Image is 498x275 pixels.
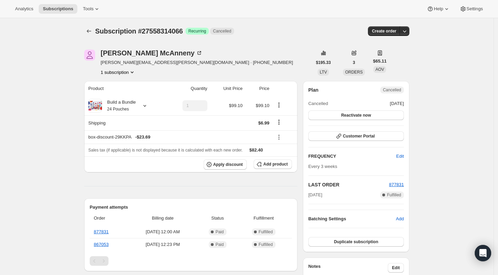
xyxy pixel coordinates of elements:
[390,100,404,107] span: [DATE]
[88,134,269,141] div: box-discount-29KKPA
[308,192,322,198] span: [DATE]
[84,26,94,36] button: Subscriptions
[11,4,37,14] button: Analytics
[245,81,271,96] th: Price
[216,242,224,247] span: Paid
[383,87,401,93] span: Cancelled
[308,181,389,188] h2: LAST ORDER
[107,107,129,112] small: 24 Pouches
[90,256,292,266] nav: Pagination
[372,28,396,34] span: Create order
[39,4,77,14] button: Subscriptions
[353,60,355,65] span: 3
[213,28,231,34] span: Cancelled
[88,148,243,153] span: Sales tax (if applicable) is not displayed because it is calculated with each new order.
[373,58,387,65] span: $65.11
[15,6,33,12] span: Analytics
[308,237,404,247] button: Duplicate subscription
[308,263,388,273] h3: Notes
[101,69,136,76] button: Product actions
[308,164,337,169] span: Every 3 weeks
[83,6,93,12] span: Tools
[456,4,487,14] button: Settings
[258,120,269,126] span: $6.99
[259,242,273,247] span: Fulfilled
[308,110,404,120] button: Reactivate now
[209,81,245,96] th: Unit Price
[396,215,404,222] span: Add
[101,50,203,56] div: [PERSON_NAME] McAnneny
[334,239,378,245] span: Duplicate subscription
[368,26,400,36] button: Create order
[423,4,454,14] button: Help
[308,153,396,160] h2: FREQUENCY
[387,192,401,198] span: Fulfilled
[216,229,224,235] span: Paid
[84,115,165,130] th: Shipping
[130,241,196,248] span: [DATE] · 12:23 PM
[135,134,150,141] span: - $23.69
[308,87,319,93] h2: Plan
[273,118,284,126] button: Shipping actions
[130,228,196,235] span: [DATE] · 12:00 AM
[188,28,206,34] span: Recurring
[345,70,362,75] span: ORDERS
[84,50,95,61] span: Kathleen McAnneny
[396,153,404,160] span: Edit
[101,59,293,66] span: [PERSON_NAME][EMAIL_ADDRESS][PERSON_NAME][DOMAIN_NAME] · [PHONE_NUMBER]
[240,215,288,222] span: Fulfillment
[254,159,292,169] button: Add product
[341,113,371,118] span: Reactivate now
[263,161,288,167] span: Add product
[320,70,327,75] span: LTV
[200,215,235,222] span: Status
[312,58,335,67] button: $195.33
[256,103,269,108] span: $99.10
[308,131,404,141] button: Customer Portal
[343,133,375,139] span: Customer Portal
[213,162,243,167] span: Apply discount
[308,215,396,222] h6: Batching Settings
[308,100,328,107] span: Cancelled
[229,103,243,108] span: $99.10
[102,99,136,113] div: Build a Bundle
[95,27,183,35] span: Subscription #27558314066
[259,229,273,235] span: Fulfilled
[43,6,73,12] span: Subscriptions
[79,4,104,14] button: Tools
[130,215,196,222] span: Billing date
[316,60,331,65] span: $195.33
[94,229,108,234] a: 877831
[388,263,404,273] button: Edit
[375,67,384,72] span: AOV
[349,58,359,67] button: 3
[250,147,263,153] span: $82.40
[204,159,247,170] button: Apply discount
[90,204,292,211] h2: Payment attempts
[90,211,128,226] th: Order
[94,242,108,247] a: 867053
[434,6,443,12] span: Help
[389,181,404,188] button: 877831
[392,265,400,271] span: Edit
[467,6,483,12] span: Settings
[165,81,209,96] th: Quantity
[475,245,491,261] div: Open Intercom Messenger
[392,151,408,162] button: Edit
[273,101,284,109] button: Product actions
[389,182,404,187] a: 877831
[392,213,408,224] button: Add
[84,81,165,96] th: Product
